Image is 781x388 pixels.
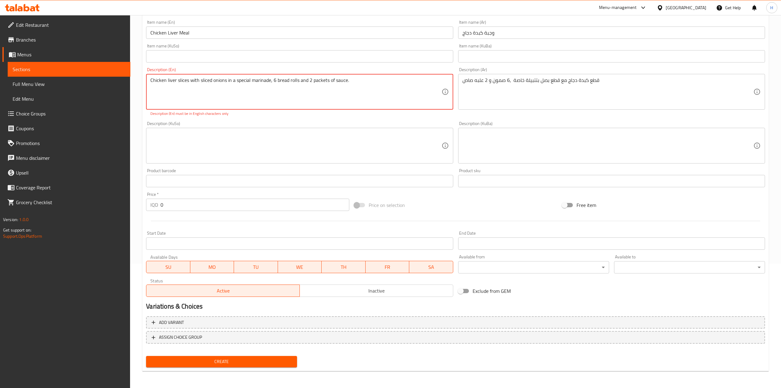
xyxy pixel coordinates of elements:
input: Please enter product sku [458,175,765,187]
span: Inactive [302,286,451,295]
span: WE [280,263,319,272]
span: Get support on: [3,226,31,234]
input: Enter name En [146,26,453,39]
span: Price on selection [369,201,405,209]
span: Coupons [16,125,125,132]
input: Please enter price [161,199,349,211]
div: [GEOGRAPHIC_DATA] [666,4,706,11]
button: MO [190,261,234,273]
span: Edit Restaurant [16,21,125,29]
input: Enter name Ar [458,26,765,39]
div: ​ [458,261,609,273]
button: Active [146,285,300,297]
span: ASSIGN CHOICE GROUP [159,333,202,341]
input: Enter name KuBa [458,50,765,63]
span: Branches [16,36,125,43]
a: Choice Groups [2,106,130,121]
p: Description (En) must be in English characters only [150,111,449,116]
span: SU [149,263,188,272]
button: TU [234,261,278,273]
span: Version: [3,216,18,224]
h2: Variations & Choices [146,302,765,311]
span: 1.0.0 [19,216,29,224]
button: WE [278,261,322,273]
input: Please enter product barcode [146,175,453,187]
span: Active [149,286,297,295]
input: Enter name KuSo [146,50,453,63]
button: SU [146,261,190,273]
span: Create [151,358,292,366]
span: Edit Menu [13,95,125,103]
button: Add variant [146,316,765,329]
textarea: قطع كبدة دجاج مع قطع بصل بتتبيلة خاصة ,6 صمون و 2 علبه صاص [462,77,753,107]
span: Add variant [159,319,184,326]
button: SA [409,261,453,273]
div: ​ [614,261,765,273]
a: Grocery Checklist [2,195,130,210]
a: Edit Restaurant [2,18,130,32]
a: Menus [2,47,130,62]
a: Branches [2,32,130,47]
button: FR [366,261,410,273]
a: Upsell [2,165,130,180]
button: TH [322,261,366,273]
a: Coupons [2,121,130,136]
button: Inactive [299,285,453,297]
button: Create [146,356,297,367]
span: Exclude from GEM [473,287,511,295]
a: Full Menu View [8,77,130,91]
span: TH [324,263,363,272]
span: Grocery Checklist [16,199,125,206]
span: FR [368,263,407,272]
a: Menu disclaimer [2,151,130,165]
span: Full Menu View [13,80,125,88]
span: Menus [17,51,125,58]
span: TU [236,263,276,272]
span: Choice Groups [16,110,125,117]
a: Promotions [2,136,130,151]
span: MO [193,263,232,272]
div: Menu-management [599,4,637,11]
button: ASSIGN CHOICE GROUP [146,331,765,344]
span: Menu disclaimer [16,154,125,162]
span: Upsell [16,169,125,176]
textarea: Chicken liver slices with sliced ​​onions in a special marinade, 6 bread rolls and 2 packets of s... [150,77,441,107]
a: Coverage Report [2,180,130,195]
span: Coverage Report [16,184,125,191]
a: Support.OpsPlatform [3,232,42,240]
p: IQD [150,201,158,208]
span: H [770,4,773,11]
span: Promotions [16,139,125,147]
span: Sections [13,66,125,73]
span: Free item [577,201,596,209]
a: Sections [8,62,130,77]
span: SA [412,263,451,272]
a: Edit Menu [8,91,130,106]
